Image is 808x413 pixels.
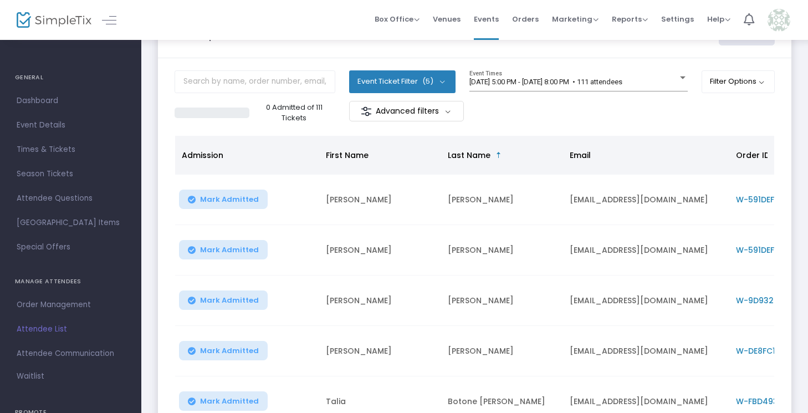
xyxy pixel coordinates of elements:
[422,77,433,86] span: (5)
[736,396,799,407] span: W-FBD493AB-C
[441,225,563,276] td: [PERSON_NAME]
[179,391,268,411] button: Mark Admitted
[182,150,223,161] span: Admission
[17,240,125,254] span: Special Offers
[319,326,441,376] td: [PERSON_NAME]
[15,271,126,293] h4: MANAGE ATTENDEES
[563,276,729,326] td: [EMAIL_ADDRESS][DOMAIN_NAME]
[707,14,730,24] span: Help
[319,175,441,225] td: [PERSON_NAME]
[361,106,372,117] img: filter
[563,326,729,376] td: [EMAIL_ADDRESS][DOMAIN_NAME]
[17,167,125,181] span: Season Tickets
[612,14,648,24] span: Reports
[179,190,268,209] button: Mark Admitted
[179,341,268,360] button: Mark Admitted
[17,94,125,108] span: Dashboard
[375,14,420,24] span: Box Office
[563,225,729,276] td: [EMAIL_ADDRESS][DOMAIN_NAME]
[563,175,729,225] td: [EMAIL_ADDRESS][DOMAIN_NAME]
[17,191,125,206] span: Attendee Questions
[15,67,126,89] h4: GENERAL
[494,151,503,160] span: Sortable
[702,70,775,93] button: Filter Options
[736,244,794,256] span: W-591DEF24-6
[17,216,125,230] span: [GEOGRAPHIC_DATA] Items
[441,276,563,326] td: [PERSON_NAME]
[326,150,369,161] span: First Name
[433,5,461,33] span: Venues
[200,195,259,204] span: Mark Admitted
[736,345,797,356] span: W-DE8FC1CC-2
[17,322,125,336] span: Attendee List
[552,14,599,24] span: Marketing
[200,397,259,406] span: Mark Admitted
[179,240,268,259] button: Mark Admitted
[469,78,622,86] span: [DATE] 5:00 PM - [DATE] 8:00 PM • 111 attendees
[200,296,259,305] span: Mark Admitted
[319,225,441,276] td: [PERSON_NAME]
[736,150,770,161] span: Order ID
[17,298,125,312] span: Order Management
[200,346,259,355] span: Mark Admitted
[17,142,125,157] span: Times & Tickets
[570,150,591,161] span: Email
[254,102,334,124] p: 0 Admitted of 111 Tickets
[17,346,125,361] span: Attendee Communication
[736,295,798,306] span: W-9D932235-5
[441,326,563,376] td: [PERSON_NAME]
[349,101,464,121] m-button: Advanced filters
[474,5,499,33] span: Events
[319,276,441,326] td: [PERSON_NAME]
[661,5,694,33] span: Settings
[448,150,490,161] span: Last Name
[179,290,268,310] button: Mark Admitted
[349,70,456,93] button: Event Ticket Filter(5)
[441,175,563,225] td: [PERSON_NAME]
[17,371,44,382] span: Waitlist
[17,118,125,132] span: Event Details
[736,194,794,205] span: W-591DEF24-6
[512,5,539,33] span: Orders
[200,246,259,254] span: Mark Admitted
[175,70,335,93] input: Search by name, order number, email, ip address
